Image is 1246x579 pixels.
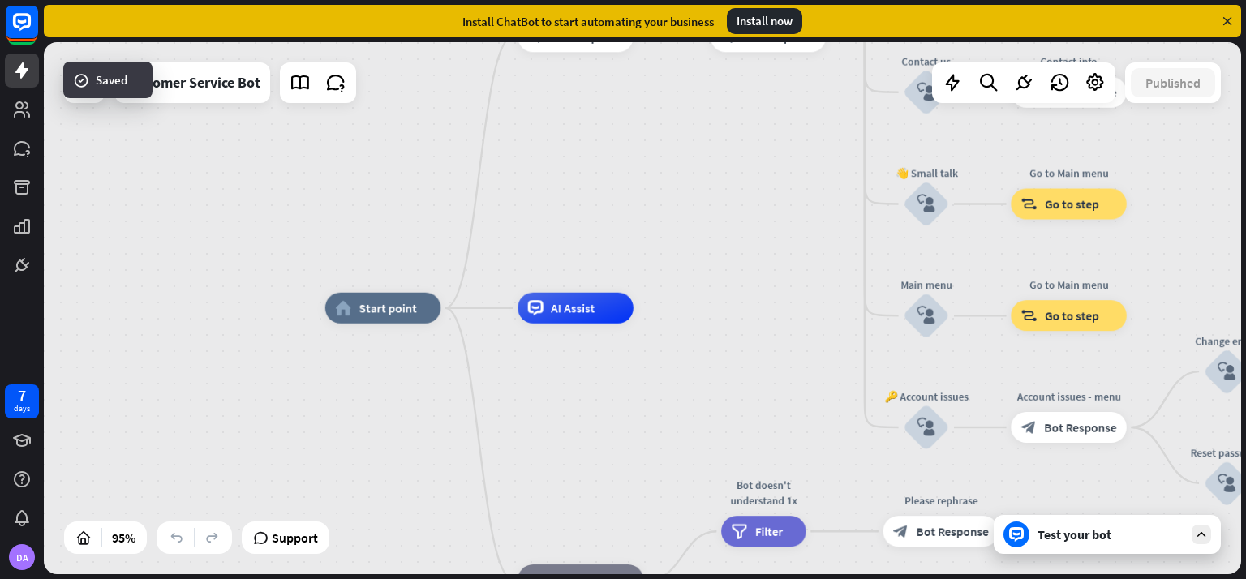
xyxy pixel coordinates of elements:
i: home_2 [335,300,351,315]
i: block_user_input [917,83,935,101]
i: block_user_input [917,418,935,437]
span: Start point [359,300,417,315]
span: Bot Response [916,524,988,539]
i: success [73,72,89,88]
span: Bot Response [744,28,816,44]
div: Install now [727,8,802,34]
i: block_user_input [917,195,935,213]
i: block_goto [1021,196,1038,212]
i: filter [731,524,747,539]
div: days [14,403,30,414]
div: 7 [18,388,26,403]
div: 🔑 Account issues [880,388,973,404]
div: DA [9,544,35,570]
div: 👋 Small talk [880,165,973,181]
i: block_goto [1021,308,1038,324]
i: block_bot_response [1021,419,1037,435]
button: Published [1131,68,1215,97]
div: Customer Service Bot [124,62,260,103]
i: block_user_input [1218,474,1236,492]
a: 7 days [5,384,39,418]
span: Filter [755,524,783,539]
span: Support [272,525,318,551]
span: Bot Response [1044,84,1116,100]
div: Main menu [880,277,973,293]
span: Bot Response [551,28,623,44]
div: Go to Main menu [999,165,1138,181]
span: Bot Response [1044,419,1116,435]
i: block_bot_response [893,524,909,539]
div: Contact us [880,54,973,69]
button: Open LiveChat chat widget [13,6,62,55]
span: Go to step [1045,196,1099,212]
div: Please rephrase [871,493,1010,508]
i: block_bot_response [528,28,544,44]
i: block_user_input [1218,362,1236,381]
i: block_user_input [917,307,935,325]
span: AI Assist [551,300,595,315]
div: Bot doesn't understand 1x [710,478,818,508]
div: 95% [107,525,140,551]
div: Contact info [999,54,1138,69]
i: block_bot_response [720,28,736,44]
span: Saved [96,71,127,88]
div: Install ChatBot to start automating your business [462,14,714,29]
div: Go to Main menu [999,277,1138,293]
div: Account issues - menu [999,388,1138,404]
div: Test your bot [1038,526,1184,543]
span: Go to step [1045,308,1099,324]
